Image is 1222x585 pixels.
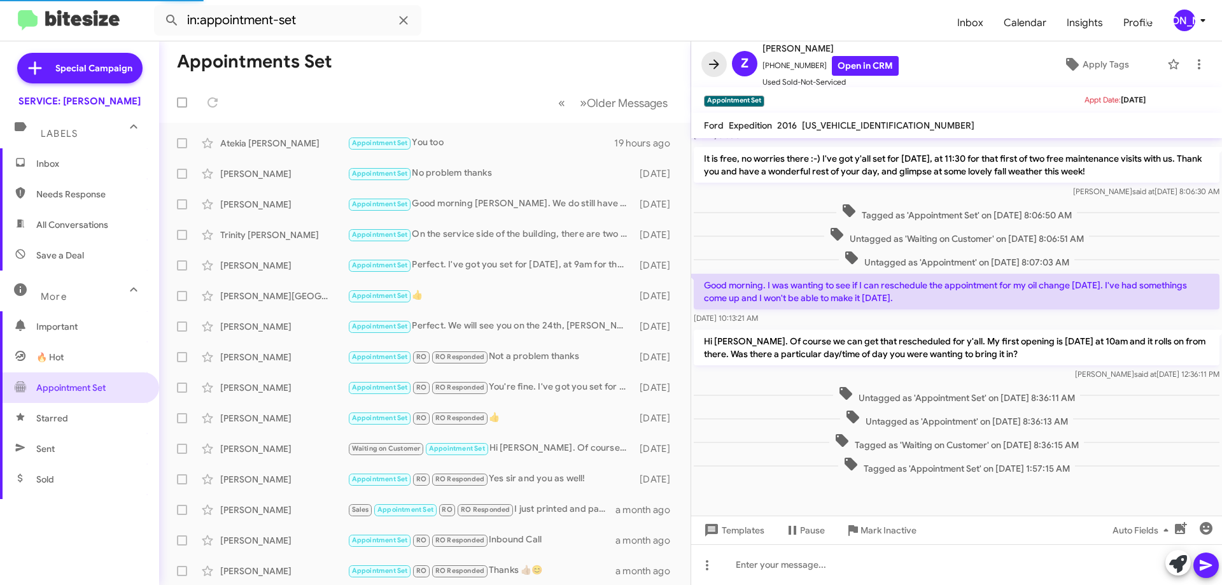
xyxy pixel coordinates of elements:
div: No problem thanks [348,166,633,181]
span: Sales [352,505,369,514]
span: Appointment Set [352,200,408,208]
span: Appointment Set [352,475,408,483]
p: Hi [PERSON_NAME]. Of course we can get that rescheduled for y'all. My first opening is [DATE] at ... [694,330,1219,365]
div: [PERSON_NAME] [220,320,348,333]
span: Appointment Set [352,322,408,330]
div: 👍 [348,288,633,303]
div: Hi [PERSON_NAME]. Of course we can get that rescheduled for y'all. My first opening is [DATE] at ... [348,441,633,456]
span: Waiting on Customer [352,444,421,453]
div: [DATE] [633,259,680,272]
nav: Page navigation example [551,90,675,116]
span: RO [416,567,426,575]
span: Appointment Set [352,414,408,422]
span: said at [1134,369,1156,379]
span: Tagged as 'Appointment Set' on [DATE] 1:57:15 AM [838,456,1075,475]
span: Tagged as 'Waiting on Customer' on [DATE] 8:36:15 AM [829,433,1084,451]
span: RO [416,414,426,422]
div: a month ago [615,565,680,577]
span: RO Responded [435,567,484,575]
small: Appointment Set [704,95,764,107]
div: [PERSON_NAME] [220,473,348,486]
span: Untagged as 'Appointment Set' on [DATE] 8:36:11 AM [833,386,1080,404]
button: Next [572,90,675,116]
div: [DATE] [633,320,680,333]
span: Mark Inactive [860,519,916,542]
button: Mark Inactive [835,519,927,542]
span: Appt Date: [1085,95,1121,104]
span: RO [442,505,452,514]
a: Inbox [947,4,994,41]
div: On the service side of the building, there are two large bay doors. You can just pull through the... [348,227,633,242]
span: Appointment Set [352,353,408,361]
span: Tagged as 'Appointment Set' on [DATE] 8:06:50 AM [836,203,1077,222]
div: [DATE] [633,290,680,302]
div: 👍 [348,411,633,425]
span: Expedition [729,120,772,131]
span: Ford [704,120,724,131]
span: said at [1132,187,1155,196]
span: RO Responded [435,536,484,544]
div: [DATE] [633,351,680,363]
div: Good morning [PERSON_NAME]. We do still have [DATE] 9am available for that free maintenance visit... [348,197,633,211]
span: Starred [36,412,68,425]
span: RO [416,383,426,391]
span: Sent [36,442,55,455]
span: Untagged as 'Appointment' on [DATE] 8:07:03 AM [839,250,1074,269]
span: Appointment Set [352,567,408,575]
span: RO Responded [435,475,484,483]
div: Trinity [PERSON_NAME] [220,229,348,241]
span: [DATE] 10:13:21 AM [694,313,758,323]
div: Perfect. I've got you set for [DATE], at 9am for that first of two free visits. Thank y'all and h... [348,258,633,272]
input: Search [154,5,421,36]
span: Appointment Set [352,139,408,147]
div: [PERSON_NAME] [220,412,348,425]
div: Atekia [PERSON_NAME] [220,137,348,150]
div: [PERSON_NAME] [220,442,348,455]
div: Yes sir and you as well! [348,472,633,486]
span: [DATE] [1121,95,1146,104]
span: Older Messages [587,96,668,110]
span: » [580,95,587,111]
span: RO [416,536,426,544]
span: [PERSON_NAME] [DATE] 12:36:11 PM [1075,369,1219,379]
div: [DATE] [633,198,680,211]
a: Insights [1057,4,1113,41]
span: Save a Deal [36,249,84,262]
div: You too [348,136,614,150]
div: [PERSON_NAME] [1174,10,1195,31]
div: Not a problem thanks [348,349,633,364]
div: a month ago [615,504,680,516]
span: More [41,291,67,302]
span: Labels [41,128,78,139]
span: RO Responded [435,383,484,391]
span: [US_VEHICLE_IDENTIFICATION_NUMBER] [802,120,974,131]
div: Inbound Call [348,533,615,547]
span: Appointment Set [36,381,106,394]
div: Perfect. We will see you on the 24th, [PERSON_NAME]. Thank you and have a wonderful day, sir. [348,319,633,334]
span: Appointment Set [429,444,485,453]
span: Appointment Set [352,383,408,391]
span: Used Sold-Not-Serviced [762,76,899,88]
div: [PERSON_NAME][GEOGRAPHIC_DATA] [220,290,348,302]
a: Open in CRM [832,56,899,76]
span: Appointment Set [352,292,408,300]
p: It is free, no worries there :-) I've got y'all set for [DATE], at 11:30 for that first of two fr... [694,147,1219,183]
a: Profile [1113,4,1163,41]
span: RO Responded [435,353,484,361]
span: Appointment Set [352,230,408,239]
button: Apply Tags [1030,53,1161,76]
div: You're fine. I've got you set for [DATE] at 11:30am, [PERSON_NAME]. And this will be a free oil c... [348,380,633,395]
button: [PERSON_NAME] [1163,10,1208,31]
div: [PERSON_NAME] [220,565,348,577]
span: Sold [36,473,54,486]
span: Pause [800,519,825,542]
h1: Appointments Set [177,52,332,72]
div: [DATE] [633,229,680,241]
div: [PERSON_NAME] [220,381,348,394]
div: SERVICE: [PERSON_NAME] [18,95,141,108]
span: Appointment Set [352,169,408,178]
span: [PHONE_NUMBER] [762,56,899,76]
button: Templates [691,519,775,542]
